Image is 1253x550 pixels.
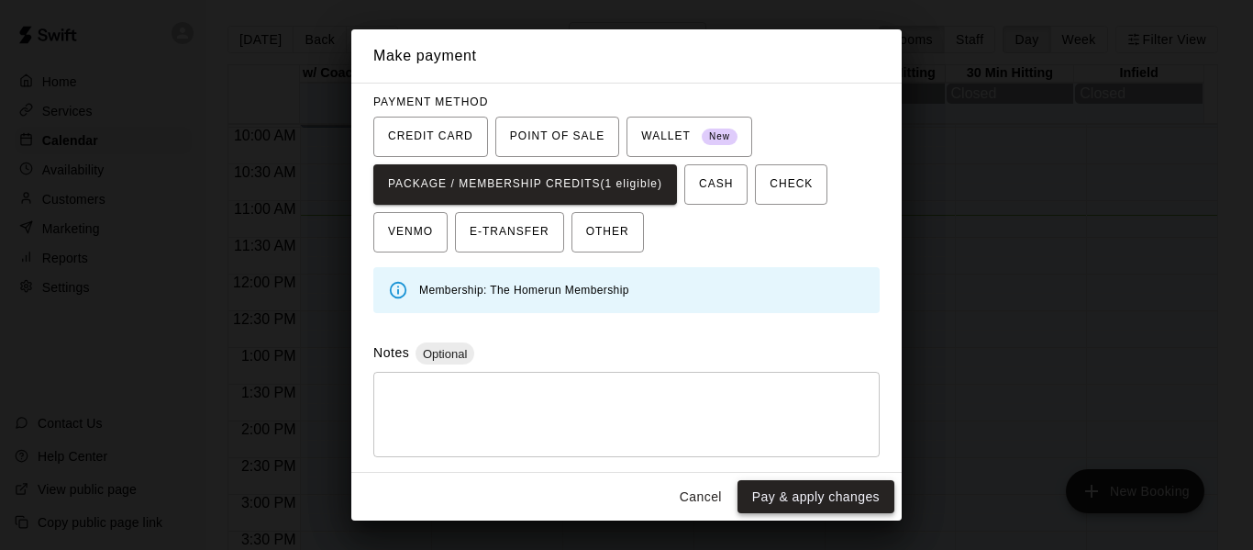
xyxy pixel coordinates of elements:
[495,117,619,157] button: POINT OF SALE
[755,164,827,205] button: CHECK
[419,284,629,297] span: Membership: The Homerun Membership
[641,122,737,152] span: WALLET
[626,117,752,157] button: WALLET New
[455,212,564,253] button: E-TRANSFER
[586,218,629,247] span: OTHER
[671,480,730,514] button: Cancel
[699,170,733,199] span: CASH
[373,212,448,253] button: VENMO
[684,164,748,205] button: CASH
[571,212,644,253] button: OTHER
[388,218,433,247] span: VENMO
[470,218,549,247] span: E-TRANSFER
[737,480,894,514] button: Pay & apply changes
[388,122,473,152] span: CREDIT CARD
[373,117,488,157] button: CREDIT CARD
[510,122,604,152] span: POINT OF SALE
[702,125,737,150] span: New
[388,170,662,199] span: PACKAGE / MEMBERSHIP CREDITS (1 eligible)
[373,164,677,205] button: PACKAGE / MEMBERSHIP CREDITS(1 eligible)
[770,170,813,199] span: CHECK
[373,345,409,360] label: Notes
[416,347,474,361] span: Optional
[351,29,902,83] h2: Make payment
[373,95,488,108] span: PAYMENT METHOD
